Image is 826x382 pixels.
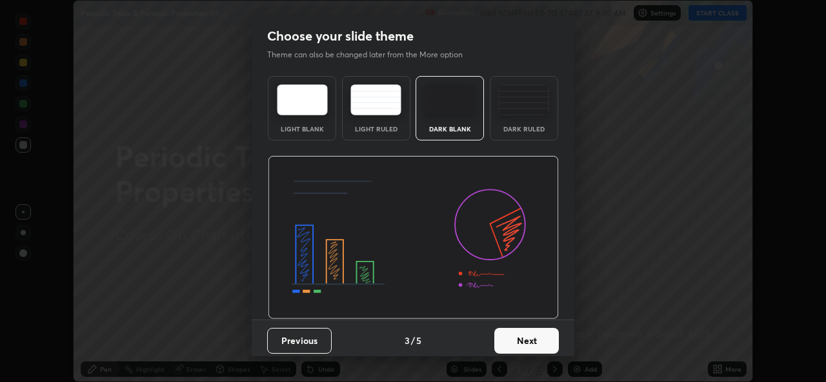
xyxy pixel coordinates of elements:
button: Previous [267,328,332,354]
img: darkRuledTheme.de295e13.svg [498,84,549,115]
button: Next [494,328,559,354]
div: Light Blank [276,126,328,132]
div: Dark Blank [424,126,476,132]
img: lightRuledTheme.5fabf969.svg [350,84,401,115]
h2: Choose your slide theme [267,28,414,44]
p: Theme can also be changed later from the More option [267,49,476,61]
h4: 3 [405,334,410,347]
h4: 5 [416,334,421,347]
div: Dark Ruled [498,126,550,132]
img: lightTheme.e5ed3b09.svg [277,84,328,115]
img: darkThemeBanner.d06ce4a2.svg [268,156,559,320]
img: darkTheme.f0cc69e5.svg [425,84,476,115]
div: Light Ruled [350,126,402,132]
h4: / [411,334,415,347]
